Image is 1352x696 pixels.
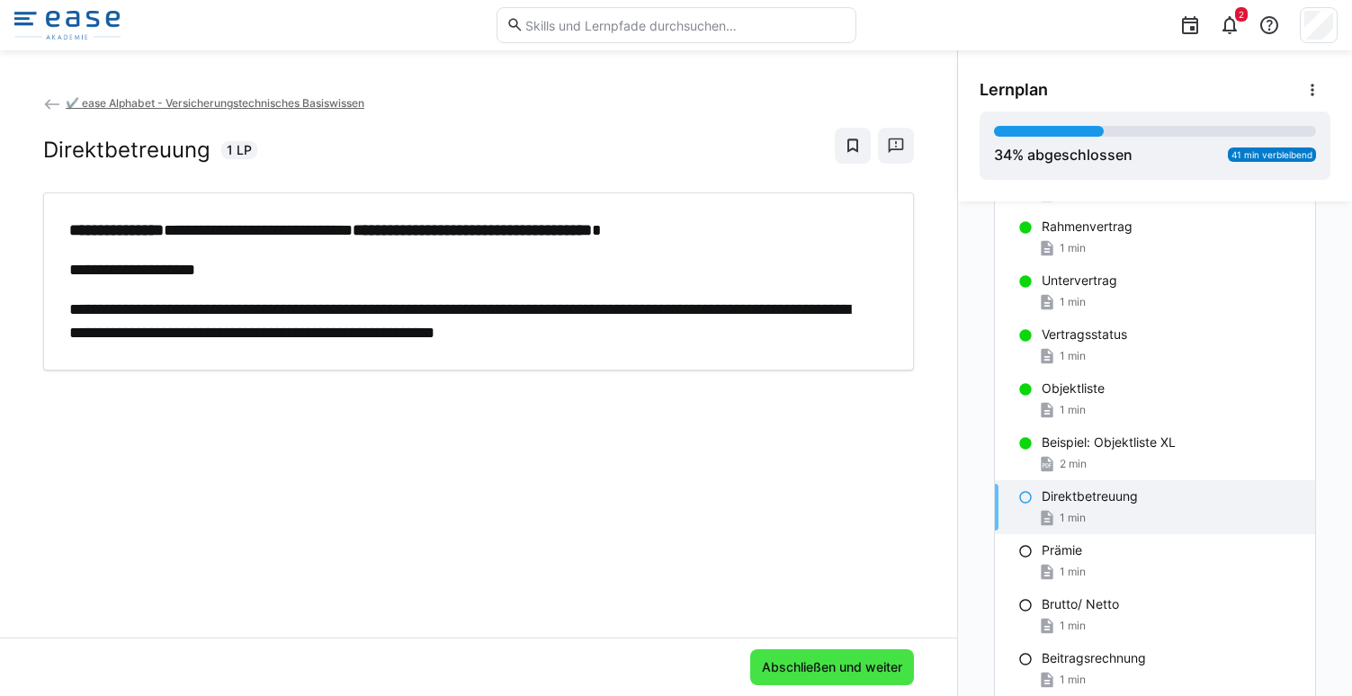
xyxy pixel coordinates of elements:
[43,96,364,110] a: ✔️ ease Alphabet - Versicherungstechnisches Basiswissen
[66,96,364,110] span: ✔️ ease Alphabet - Versicherungstechnisches Basiswissen
[1042,595,1119,613] p: Brutto/ Netto
[1042,433,1176,451] p: Beispiel: Objektliste XL
[980,80,1048,100] span: Lernplan
[1060,295,1086,309] span: 1 min
[1042,379,1105,397] p: Objektliste
[750,649,914,685] button: Abschließen und weiter
[1060,619,1086,633] span: 1 min
[994,144,1133,165] div: % abgeschlossen
[1060,457,1087,471] span: 2 min
[1042,326,1127,344] p: Vertragsstatus
[1042,272,1117,290] p: Untervertrag
[524,17,846,33] input: Skills und Lernpfade durchsuchen…
[1042,218,1133,236] p: Rahmenvertrag
[43,137,210,164] h2: Direktbetreuung
[1239,9,1244,20] span: 2
[1060,565,1086,579] span: 1 min
[1060,349,1086,363] span: 1 min
[227,141,252,159] span: 1 LP
[994,146,1012,164] span: 34
[1060,673,1086,687] span: 1 min
[759,658,905,676] span: Abschließen und weiter
[1042,541,1082,559] p: Prämie
[1231,149,1312,160] span: 41 min verbleibend
[1042,487,1138,505] p: Direktbetreuung
[1060,241,1086,255] span: 1 min
[1042,649,1146,667] p: Beitragsrechnung
[1060,511,1086,525] span: 1 min
[1060,403,1086,417] span: 1 min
